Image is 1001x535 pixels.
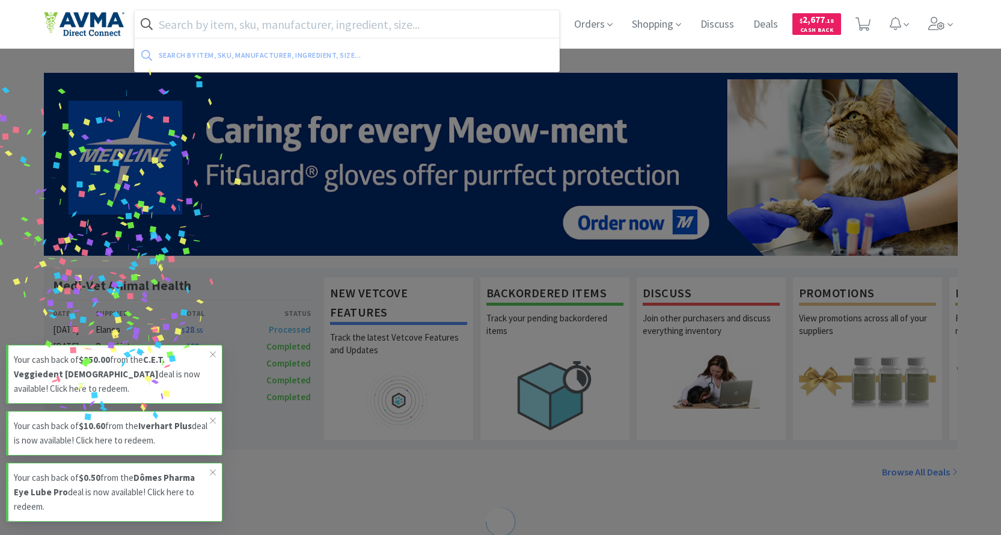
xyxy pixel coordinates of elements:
[792,8,841,40] a: $2,677.18Cash Back
[748,19,783,30] a: Deals
[44,11,124,37] img: e4e33dab9f054f5782a47901c742baa9_102.png
[138,420,192,431] strong: Iverhart Plus
[79,420,105,431] strong: $10.60
[14,471,210,514] p: Your cash back of from the deal is now available! Click here to redeem.
[14,353,210,396] p: Your cash back of from the deal is now available! Click here to redeem.
[800,17,803,25] span: $
[800,14,834,25] span: 2,677
[79,472,100,483] strong: $0.50
[135,10,560,38] input: Search by item, sku, manufacturer, ingredient, size...
[159,46,457,64] div: Search by item, sku, manufacturer, ingredient, size...
[14,419,210,448] p: Your cash back of from the deal is now available! Click here to redeem.
[696,19,739,30] a: Discuss
[79,354,110,365] strong: $250.00
[825,17,834,25] span: . 18
[800,27,834,35] span: Cash Back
